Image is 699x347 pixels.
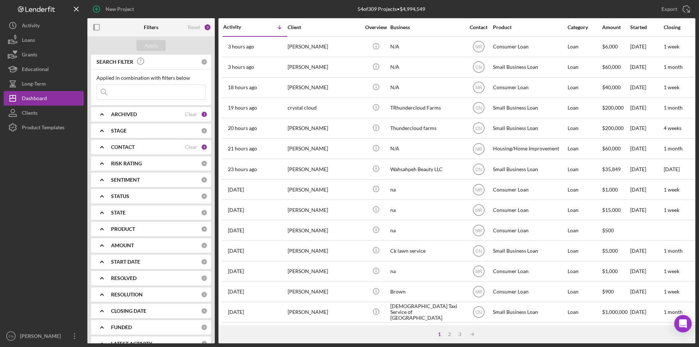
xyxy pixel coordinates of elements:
div: [DATE] [630,241,663,260]
div: Loan [568,139,601,158]
text: CN [475,126,482,131]
div: Loan [568,323,601,342]
div: Small Business Loan [493,98,566,118]
text: MR [475,146,482,151]
div: Brown [390,282,463,301]
b: SENTIMENT [111,177,140,183]
div: 54 of 309 Projects • $4,994,549 [358,6,425,12]
div: Started [630,24,663,30]
div: N/A [390,58,463,77]
div: 2 [201,144,208,150]
div: $5,000 [602,241,629,260]
div: na [390,200,463,220]
div: [PERSON_NAME] [288,180,360,199]
button: Long-Term [4,76,84,91]
div: 2 [445,331,455,337]
div: Export [662,2,677,16]
div: 0 [201,209,208,216]
b: RESOLVED [111,275,137,281]
div: Long-Term [22,76,46,93]
div: $1,000 [602,262,629,281]
div: $1,000 [602,180,629,199]
div: $60,000 [602,139,629,158]
time: 2025-08-20 07:06 [228,248,244,254]
text: MR [475,208,482,213]
b: RESOLUTION [111,292,143,297]
div: [PERSON_NAME] [288,119,360,138]
div: na [390,221,463,240]
div: N/A [390,139,463,158]
div: $35,849 [602,159,629,179]
div: Loan [568,282,601,301]
time: 1 month [664,309,683,315]
div: crystal cloud [288,98,360,118]
b: CONTACT [111,144,135,150]
div: [DATE] [630,139,663,158]
b: STATE [111,210,126,216]
time: 2025-08-22 14:31 [228,64,254,70]
time: 1 week [664,84,679,90]
b: ARCHIVED [111,111,137,117]
b: STAGE [111,128,127,134]
text: CN [475,249,482,254]
div: Business [390,24,463,30]
button: Dashboard [4,91,84,106]
text: MR [475,44,482,50]
div: Grants [22,47,37,64]
div: Loan [568,119,601,138]
time: 1 month [664,145,683,151]
div: Loan [568,200,601,220]
text: CN [475,65,482,70]
div: Clear [185,144,197,150]
div: Small Business Loan [493,241,566,260]
text: CN [475,106,482,111]
text: CN [475,167,482,172]
div: [PERSON_NAME] [288,159,360,179]
button: Grants [4,47,84,62]
div: 0 [201,324,208,331]
div: 0 [201,226,208,232]
div: Activity [22,18,40,35]
div: Thundercloud farms [390,119,463,138]
time: 1 week [664,186,679,193]
button: Activity [4,18,84,33]
time: 1 month [664,105,683,111]
div: [DATE] [630,262,663,281]
div: Clear [185,111,197,117]
b: AMOUNT [111,242,134,248]
div: Small Business Loan [493,58,566,77]
div: 0 [201,127,208,134]
div: 0 [201,275,208,281]
div: $200,000 [602,98,629,118]
div: [PERSON_NAME] [288,221,360,240]
div: [PERSON_NAME] [288,323,360,342]
div: [DATE] [630,98,663,118]
time: 2025-08-21 18:35 [228,166,257,172]
div: [PERSON_NAME] [288,78,360,97]
div: [PERSON_NAME] [288,200,360,220]
time: 1 week [664,268,679,274]
div: [DEMOGRAPHIC_DATA] Taxi Service of [GEOGRAPHIC_DATA] [390,303,463,322]
div: Housing/Home Improvement [493,139,566,158]
div: Consumer Loan [493,37,566,56]
div: Client [288,24,360,30]
button: Export [654,2,695,16]
text: CN [8,334,13,338]
time: 1 month [664,64,683,70]
div: Consumer Loan [493,200,566,220]
div: Loan [568,98,601,118]
time: 2025-08-19 08:29 [228,289,244,295]
div: Educational [22,62,49,78]
div: Loan [568,78,601,97]
div: 1 [434,331,445,337]
div: TRhundercloud Farms [390,98,463,118]
div: [PERSON_NAME] [288,262,360,281]
div: 0 [201,291,208,298]
div: 0 [201,193,208,200]
time: 2025-08-21 22:28 [228,105,257,111]
div: Product [493,24,566,30]
div: Category [568,24,601,30]
button: Loans [4,33,84,47]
